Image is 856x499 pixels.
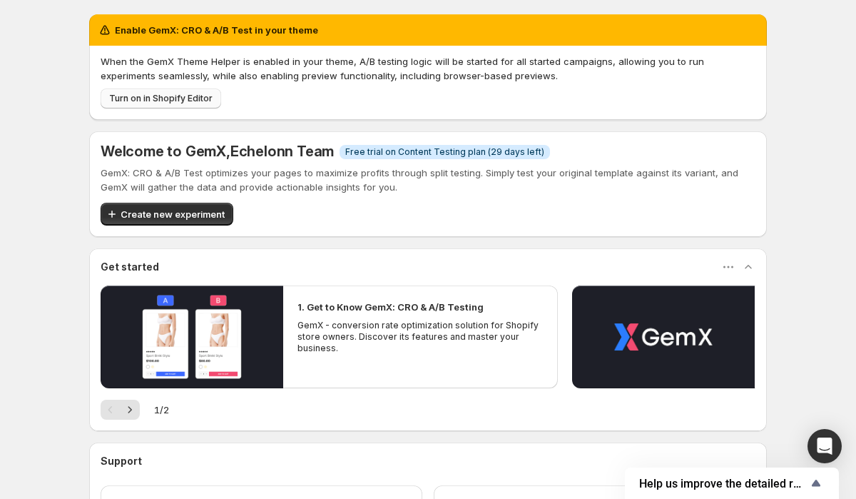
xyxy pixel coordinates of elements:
div: Open Intercom Messenger [807,429,842,463]
span: Create new experiment [121,207,225,221]
button: Create new experiment [101,203,233,226]
p: GemX: CRO & A/B Test optimizes your pages to maximize profits through split testing. Simply test ... [101,166,755,194]
h3: Support [101,454,142,468]
h2: Enable GemX: CRO & A/B Test in your theme [115,23,318,37]
p: When the GemX Theme Helper is enabled in your theme, A/B testing logic will be started for all st... [101,54,755,83]
button: Next [120,400,140,420]
p: GemX - conversion rate optimization solution for Shopify store owners. Discover its features and ... [297,320,543,354]
span: Free trial on Content Testing plan (29 days left) [345,146,544,158]
h3: Get started [101,260,159,274]
button: Play video [572,286,755,388]
nav: Pagination [101,400,140,420]
span: Help us improve the detailed report for A/B campaigns [639,477,807,490]
h5: Welcome to GemX [101,143,334,160]
button: Play video [101,286,283,388]
h2: 1. Get to Know GemX: CRO & A/B Testing [297,300,484,314]
button: Show survey - Help us improve the detailed report for A/B campaigns [639,475,825,492]
span: , Echelonn Team [226,143,334,160]
button: Turn on in Shopify Editor [101,89,221,109]
span: Turn on in Shopify Editor [109,93,213,104]
span: 1 / 2 [154,403,169,417]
